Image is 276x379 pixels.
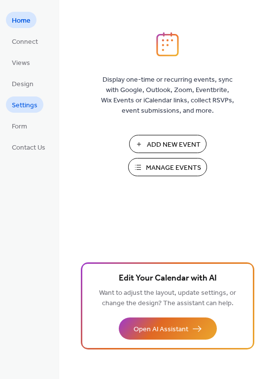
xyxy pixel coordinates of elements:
span: Edit Your Calendar with AI [119,272,217,285]
span: Views [12,58,30,68]
a: Form [6,118,33,134]
button: Manage Events [128,158,207,176]
span: Home [12,16,31,26]
a: Home [6,12,36,28]
span: Open AI Assistant [134,324,188,335]
span: Display one-time or recurring events, sync with Google, Outlook, Zoom, Eventbrite, Wix Events or ... [101,75,234,116]
a: Views [6,54,36,70]
button: Open AI Assistant [119,317,217,340]
span: Connect [12,37,38,47]
span: Design [12,79,34,90]
span: Manage Events [146,163,201,173]
span: Want to adjust the layout, update settings, or change the design? The assistant can help. [99,286,236,310]
span: Contact Us [12,143,45,153]
a: Settings [6,96,43,113]
span: Form [12,122,27,132]
span: Settings [12,100,37,111]
button: Add New Event [129,135,207,153]
a: Contact Us [6,139,51,155]
img: logo_icon.svg [156,32,179,57]
a: Connect [6,33,44,49]
span: Add New Event [147,140,201,150]
a: Design [6,75,39,92]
